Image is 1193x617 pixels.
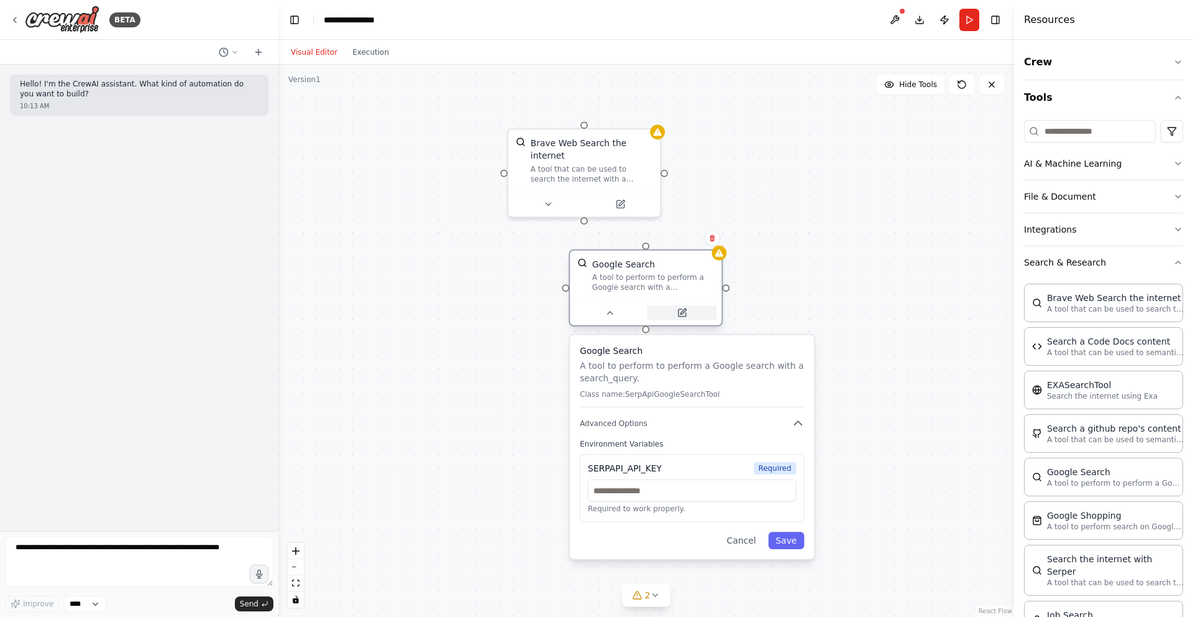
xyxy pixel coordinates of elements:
button: Open in side panel [647,305,716,320]
h4: Resources [1024,12,1075,27]
button: 2 [623,584,670,607]
div: Version 1 [288,75,321,85]
div: Google Search [1047,466,1184,478]
img: SerpApiGoogleSearchTool [1032,472,1042,482]
label: Environment Variables [580,439,804,449]
button: Cancel [720,532,764,549]
div: SERPAPI_API_KEY [588,462,662,475]
p: Search the internet using Exa [1047,391,1158,401]
button: Open in side panel [585,197,655,211]
p: A tool to perform search on Google shopping with a search_query. [1047,522,1184,532]
button: Hide left sidebar [286,11,303,29]
p: A tool to perform to perform a Google search with a search_query. [1047,478,1184,488]
img: SerpApiGoogleSearchTool [577,258,587,268]
img: Logo [25,6,99,34]
button: File & Document [1024,180,1183,213]
div: Google Shopping [1047,509,1184,522]
div: Search a github repo's content [1047,422,1184,435]
button: Crew [1024,45,1183,80]
button: Integrations [1024,213,1183,246]
p: A tool that can be used to search the internet with a search_query. Supports different search typ... [1047,578,1184,588]
p: Hello! I'm the CrewAI assistant. What kind of automation do you want to build? [20,80,258,99]
img: CodeDocsSearchTool [1032,341,1042,351]
span: Send [240,599,258,609]
button: Send [235,596,273,611]
img: BraveSearchTool [516,137,526,147]
div: BraveSearchToolBrave Web Search the internetA tool that can be used to search the internet with a... [507,128,661,218]
span: Hide Tools [899,80,937,90]
nav: breadcrumb [324,14,388,26]
button: Execution [345,45,396,60]
button: Switch to previous chat [214,45,244,60]
div: Google Search [592,258,655,271]
div: Search a Code Docs content [1047,335,1184,348]
span: Advanced Options [580,419,647,429]
div: Brave Web Search the internet [531,137,652,162]
div: Brave Web Search the internet [1047,292,1184,304]
button: Delete node [704,230,720,246]
button: zoom in [288,543,304,559]
button: Save [768,532,804,549]
button: Visual Editor [283,45,345,60]
button: toggle interactivity [288,591,304,608]
span: Required [754,462,797,475]
p: A tool that can be used to semantic search a query from a Code Docs content. [1047,348,1184,358]
div: 10:13 AM [20,101,258,111]
button: Advanced Options [580,417,804,430]
button: fit view [288,575,304,591]
a: React Flow attribution [979,608,1012,615]
span: Improve [23,599,53,609]
div: A tool to perform to perform a Google search with a search_query. [592,273,714,293]
p: A tool that can be used to semantic search a query from a github repo's content. This is not the ... [1047,435,1184,445]
button: Improve [5,596,59,612]
button: Hide Tools [877,75,944,95]
p: A tool that can be used to search the internet with a search_query. [1047,304,1184,314]
button: Search & Research [1024,246,1183,279]
p: A tool to perform to perform a Google search with a search_query. [580,360,804,384]
img: EXASearchTool [1032,385,1042,395]
img: GithubSearchTool [1032,429,1042,438]
button: zoom out [288,559,304,575]
button: Hide right sidebar [987,11,1004,29]
div: BETA [109,12,140,27]
img: BraveSearchTool [1032,298,1042,308]
span: 2 [645,589,651,601]
button: AI & Machine Learning [1024,147,1183,180]
p: Required to work properly. [588,504,796,514]
h3: Google Search [580,345,804,358]
button: Start a new chat [249,45,268,60]
img: SerperDevTool [1032,565,1042,575]
button: Click to speak your automation idea [250,565,268,583]
div: React Flow controls [288,543,304,608]
div: EXASearchTool [1047,379,1158,391]
div: Search the internet with Serper [1047,553,1184,578]
button: Tools [1024,80,1183,115]
div: SerpApiGoogleSearchToolGoogle SearchA tool to perform to perform a Google search with a search_qu... [569,252,723,329]
div: A tool that can be used to search the internet with a search_query. [531,164,652,184]
img: SerpApiGoogleShoppingTool [1032,516,1042,526]
p: Class name: SerpApiGoogleSearchTool [580,389,804,399]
